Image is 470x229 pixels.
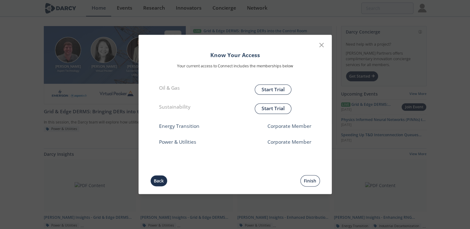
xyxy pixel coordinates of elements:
button: Back [150,175,167,187]
button: Start Trial [255,103,291,114]
h1: Know Your Access [159,51,311,59]
p: Corporate Member [235,139,311,146]
p: Sustainability [159,103,235,111]
button: Start Trial [255,84,291,95]
p: Oil & Gas [159,84,235,92]
p: Energy Transition [159,123,235,130]
p: Corporate Member [235,123,311,130]
p: Power & Utilities [159,139,235,146]
p: Your current access to Connect includes the memberships below [159,64,311,69]
button: Finish [300,175,320,187]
